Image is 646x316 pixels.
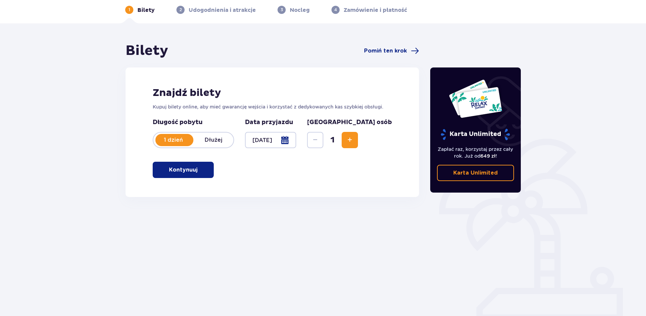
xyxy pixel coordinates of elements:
[290,6,310,14] p: Nocleg
[169,166,197,174] p: Kontynuuj
[153,162,214,178] button: Kontynuuj
[153,118,234,126] p: Długość pobytu
[437,146,514,159] p: Zapłać raz, korzystaj przez cały rok. Już od !
[364,47,419,55] a: Pomiń ten krok
[179,7,182,13] p: 2
[307,118,392,126] p: [GEOGRAPHIC_DATA] osób
[331,6,407,14] div: 4Zamówienie i płatność
[126,42,168,59] h1: Bilety
[449,79,502,118] img: Dwie karty całoroczne do Suntago z napisem 'UNLIMITED RELAX', na białym tle z tropikalnymi liśćmi...
[153,103,392,110] p: Kupuj bilety online, aby mieć gwarancję wejścia i korzystać z dedykowanych kas szybkiej obsługi.
[342,132,358,148] button: Zwiększ
[480,153,496,159] span: 649 zł
[129,7,130,13] p: 1
[153,136,193,144] p: 1 dzień
[153,86,392,99] h2: Znajdź bilety
[325,135,340,145] span: 1
[281,7,283,13] p: 3
[137,6,155,14] p: Bilety
[307,132,323,148] button: Zmniejsz
[364,47,407,55] span: Pomiń ten krok
[334,7,337,13] p: 4
[193,136,233,144] p: Dłużej
[453,169,498,177] p: Karta Unlimited
[189,6,256,14] p: Udogodnienia i atrakcje
[437,165,514,181] a: Karta Unlimited
[440,129,511,140] p: Karta Unlimited
[344,6,407,14] p: Zamówienie i płatność
[125,6,155,14] div: 1Bilety
[278,6,310,14] div: 3Nocleg
[245,118,293,126] p: Data przyjazdu
[176,6,256,14] div: 2Udogodnienia i atrakcje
